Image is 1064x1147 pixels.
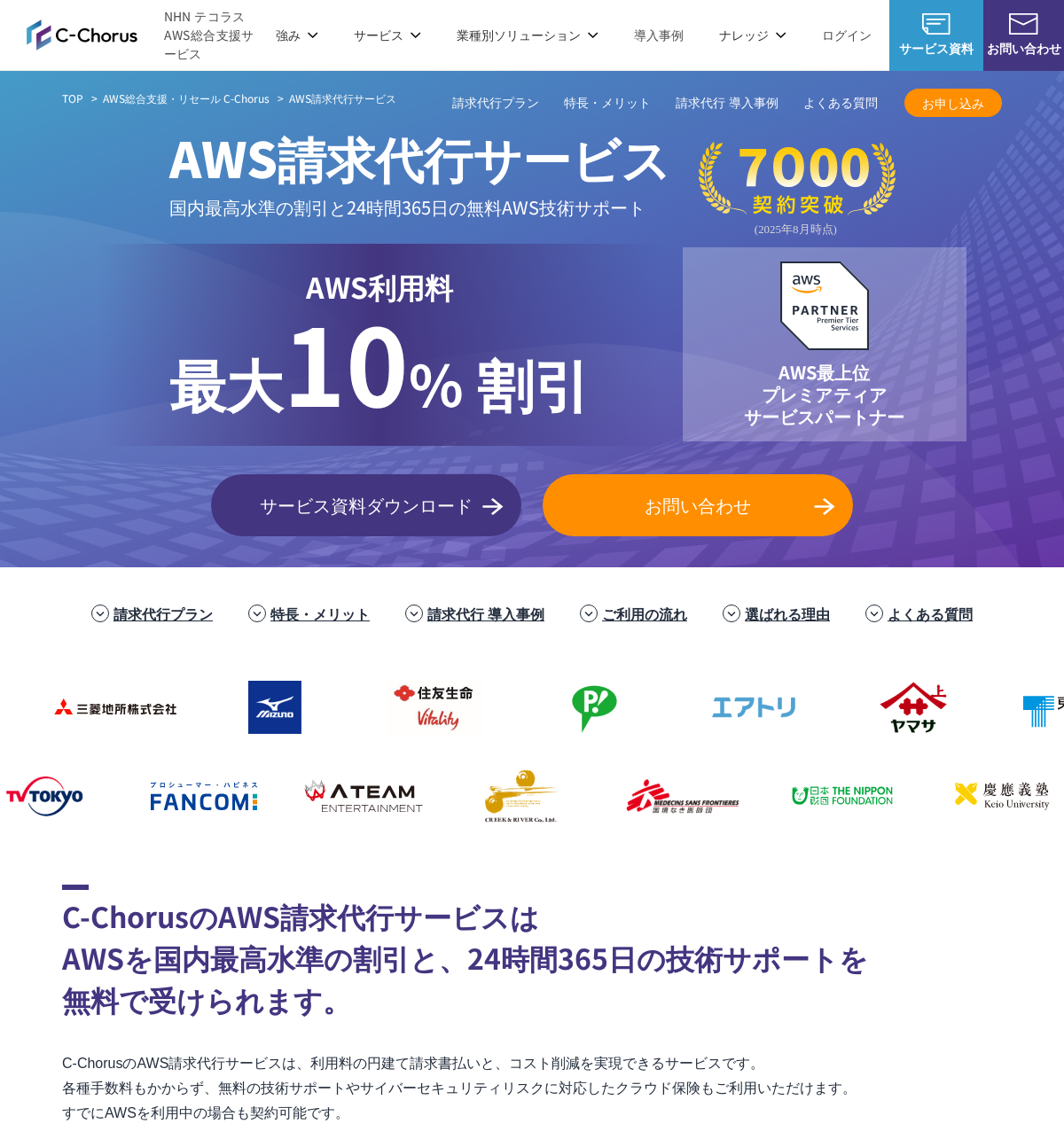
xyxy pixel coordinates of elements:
img: ヤマサ醤油 [779,672,921,743]
img: エイチーム [230,761,372,831]
span: 10 [283,284,409,438]
img: AWS総合支援サービス C-Chorus [27,20,137,51]
a: よくある質問 [803,94,878,113]
p: C-ChorusのAWS請求代行サービスは、利用料の円建て請求書払いと、コスト削減を実現できるサービスです。 各種手数料もかからず、無料の技術サポートやサイバーセキュリティリスクに対応したクラウ... [62,1051,1002,1126]
span: お問い合わせ [983,39,1064,58]
a: AWS総合支援・リセール C-Chorus [103,90,270,106]
a: 請求代行プラン [452,94,539,113]
a: TOP [62,90,83,106]
img: お問い合わせ [1009,13,1037,35]
img: 日本財団 [708,761,850,831]
span: 最大 [169,341,283,423]
p: ナレッジ [719,26,786,44]
img: 慶應義塾 [868,761,1010,831]
p: 強み [276,26,318,44]
p: % 割引 [169,308,591,425]
a: 選ばれる理由 [745,603,830,624]
a: 導入事例 [634,26,684,44]
a: お問い合わせ [543,474,853,536]
img: エアトリ [620,672,762,743]
a: 請求代行 導入事例 [676,94,778,113]
p: サービス [354,26,421,44]
span: サービス資料 [889,39,983,58]
p: 業種別ソリューション [457,26,598,44]
a: 特長・メリット [564,94,651,113]
span: お申し込み [904,94,1002,113]
p: 国内最高水準の割引と 24時間365日の無料AWS技術サポート [169,192,670,222]
span: AWS請求代行サービス [289,90,396,105]
img: クリーク・アンド・リバー [389,761,531,831]
span: AWS請求代行サービス [169,121,670,192]
a: ご利用の流れ [602,603,687,624]
img: AWS総合支援サービス C-Chorus サービス資料 [922,13,951,35]
a: よくある質問 [888,603,973,624]
img: フジモトHD [460,672,602,743]
img: ミズノ [141,672,283,743]
a: ログイン [822,26,872,44]
span: NHN テコラス AWS総合支援サービス [164,7,258,63]
img: AWSプレミアティアサービスパートナー [780,261,869,350]
img: 住友生命保険相互 [301,672,442,743]
img: ファンコミュニケーションズ [70,761,212,831]
p: AWS利用料 [169,265,591,308]
a: AWS総合支援サービス C-Chorus NHN テコラスAWS総合支援サービス [27,7,258,63]
p: AWS最上位 プレミアティア サービスパートナー [744,361,904,427]
a: 特長・メリット [270,603,370,624]
span: サービス資料ダウンロード [211,492,521,519]
a: 請求代行プラン [113,603,213,624]
a: サービス資料ダウンロード [211,474,521,536]
img: 国境なき医師団 [549,761,691,831]
a: お申し込み [904,89,1002,117]
span: お問い合わせ [543,492,853,519]
img: 契約件数 [699,142,896,237]
a: 請求代行 導入事例 [427,603,544,624]
h2: C-ChorusのAWS請求代行サービスは AWSを国内最高水準の割引と、24時間365日の技術サポートを 無料で受けられます。 [62,885,1002,1020]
